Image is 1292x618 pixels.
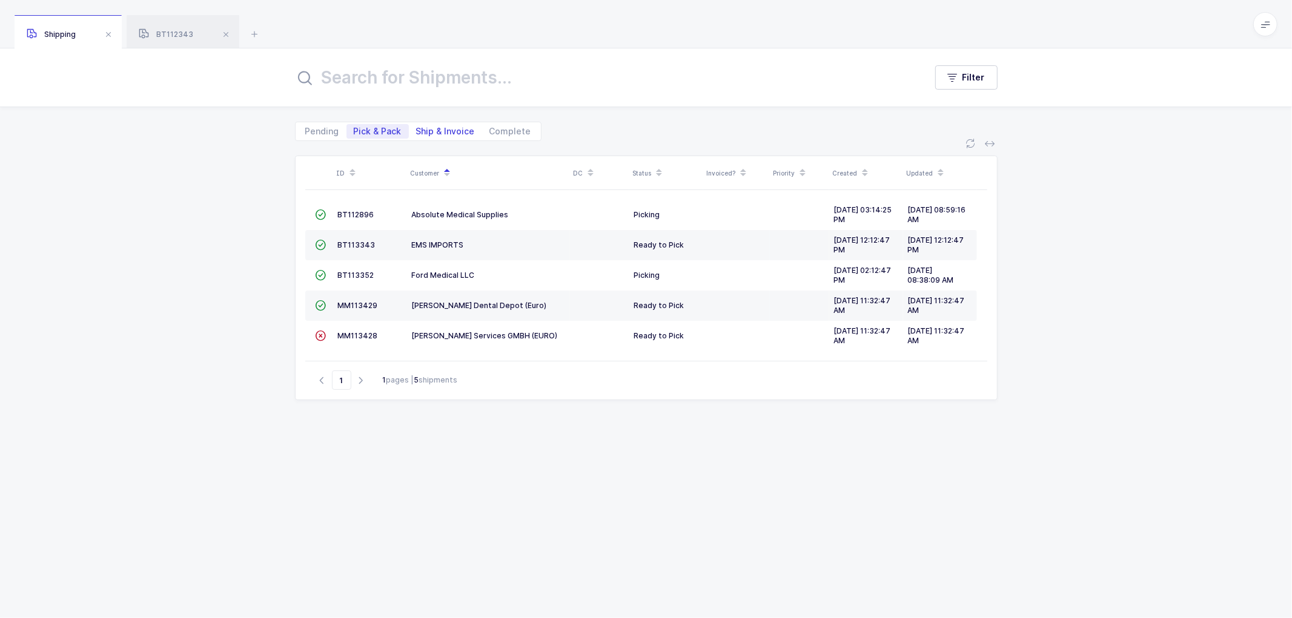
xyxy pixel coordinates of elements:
span: Complete [489,127,531,136]
span:  [316,331,326,340]
span: [DATE] 08:59:16 AM [908,205,966,224]
span:  [316,271,326,280]
div: Updated [907,163,973,183]
span: [PERSON_NAME] Services GMBH (EURO) [412,331,558,340]
b: 1 [383,375,386,384]
span: BT113352 [338,271,374,280]
div: Status [633,163,700,183]
span: Picking [634,271,660,280]
span: Ready to Pick [634,301,684,310]
span: Go to [332,370,351,390]
span: EMS IMPORTS [412,240,464,249]
span:  [316,301,326,310]
span: [DATE] 11:32:47 AM [834,296,891,315]
span: [DATE] 12:12:47 PM [908,235,964,254]
span: [DATE] 11:32:47 AM [908,296,965,315]
div: DC [574,163,626,183]
div: Priority [774,163,826,183]
input: Search for Shipments... [295,63,911,92]
button: Filter [935,65,998,90]
span:  [316,210,326,219]
span: Picking [634,210,660,219]
span: [DATE] 03:14:25 PM [834,205,892,224]
b: 5 [414,375,419,384]
span: Pending [305,127,339,136]
span: Filter [962,71,985,84]
span: BT113343 [338,240,376,249]
span: [DATE] 11:32:47 AM [834,326,891,345]
span: Ship & Invoice [416,127,475,136]
span: Ready to Pick [634,331,684,340]
span: [DATE] 11:32:47 AM [908,326,965,345]
span: BT112896 [338,210,374,219]
span: [DATE] 12:12:47 PM [834,235,890,254]
span: MM113429 [338,301,378,310]
span: [PERSON_NAME] Dental Depot (Euro) [412,301,547,310]
span: Ford Medical LLC [412,271,475,280]
div: ID [337,163,403,183]
div: Customer [411,163,566,183]
div: Created [833,163,899,183]
span: Pick & Pack [354,127,402,136]
span: [DATE] 02:12:47 PM [834,266,892,284]
span: Shipping [27,30,76,39]
span: [DATE] 08:38:09 AM [908,266,954,284]
div: pages | shipments [383,375,458,386]
span: BT112343 [139,30,193,39]
span:  [316,240,326,249]
span: Absolute Medical Supplies [412,210,509,219]
span: Ready to Pick [634,240,684,249]
span: MM113428 [338,331,378,340]
div: Invoiced? [707,163,766,183]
